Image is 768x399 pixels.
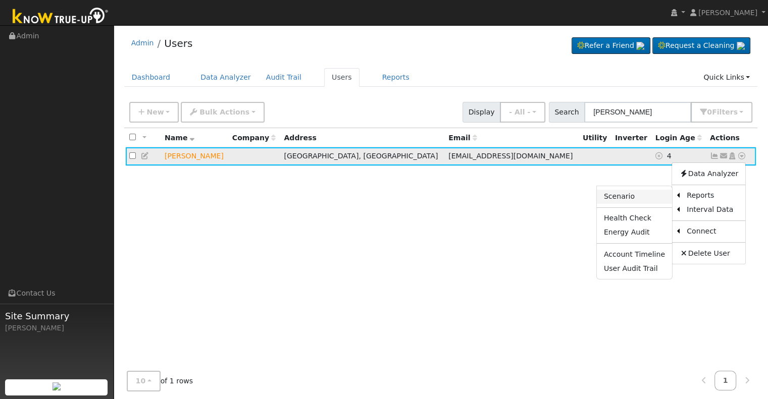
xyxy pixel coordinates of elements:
[5,323,108,333] div: [PERSON_NAME]
[141,152,150,160] a: Edit User
[146,108,164,116] span: New
[127,371,193,391] span: of 1 rows
[324,68,360,87] a: Users
[572,37,650,54] a: Refer a Friend
[124,68,178,87] a: Dashboard
[199,108,249,116] span: Bulk Actions
[737,42,745,50] img: retrieve
[737,151,746,161] a: Other actions
[500,102,545,123] button: - All -
[131,39,154,47] a: Admin
[712,108,738,116] span: Filter
[259,68,309,87] a: Audit Trail
[584,102,691,123] input: Search
[8,6,114,28] img: Know True-Up
[597,225,672,240] a: Energy Audit Report
[655,134,702,142] span: Days since last login
[680,189,745,203] a: Reports
[672,166,745,181] a: Data Analyzer
[597,190,672,204] a: Scenario Report
[583,133,608,143] div: Utility
[680,224,745,239] a: Connect
[5,309,108,323] span: Site Summary
[375,68,417,87] a: Reports
[284,133,441,143] div: Address
[280,147,445,166] td: [GEOGRAPHIC_DATA], [GEOGRAPHIC_DATA]
[636,42,644,50] img: retrieve
[448,152,573,160] span: [EMAIL_ADDRESS][DOMAIN_NAME]
[728,152,737,160] a: Login As
[181,102,264,123] button: Bulk Actions
[691,102,752,123] button: 0Filters
[161,147,229,166] td: Lead
[714,371,737,390] a: 1
[127,371,161,391] button: 10
[129,102,179,123] button: New
[164,37,192,49] a: Users
[165,134,194,142] span: Name
[463,102,500,123] span: Display
[53,382,61,390] img: retrieve
[680,203,745,217] a: Interval Data
[733,108,737,116] span: s
[597,261,672,275] a: User Audit Trail
[696,68,757,87] a: Quick Links
[710,152,719,160] a: Not connected
[193,68,259,87] a: Data Analyzer
[698,9,757,17] span: [PERSON_NAME]
[652,37,750,54] a: Request a Cleaning
[615,133,648,143] div: Inverter
[710,133,752,143] div: Actions
[719,151,728,161] a: esolomon@sti.net
[655,152,667,160] a: No login access
[549,102,585,123] span: Search
[597,211,672,225] a: Health Check Report
[667,152,672,160] span: 08/29/2025 12:39:59 PM
[232,134,276,142] span: Company name
[136,377,146,385] span: 10
[448,134,477,142] span: Email
[597,247,672,261] a: Account Timeline Report
[672,246,745,260] a: Delete User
